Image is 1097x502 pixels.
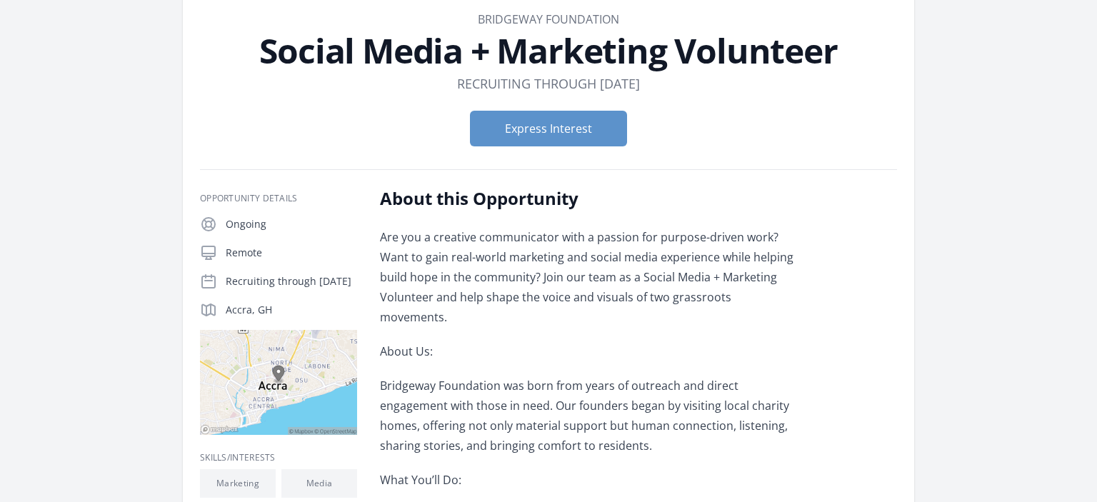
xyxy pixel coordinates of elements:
h2: About this Opportunity [380,187,798,210]
h3: Skills/Interests [200,452,357,463]
p: Bridgeway Foundation was born from years of outreach and direct engagement with those in need. Ou... [380,376,798,456]
h1: Social Media + Marketing Volunteer [200,34,897,68]
p: Ongoing [226,217,357,231]
button: Express Interest [470,111,627,146]
p: Remote [226,246,357,260]
img: Map [200,330,357,435]
p: About Us: [380,341,798,361]
li: Marketing [200,469,276,498]
dd: Recruiting through [DATE] [457,74,640,94]
h3: Opportunity Details [200,193,357,204]
p: What You’ll Do: [380,470,798,490]
p: Are you a creative communicator with a passion for purpose-driven work? Want to gain real-world m... [380,227,798,327]
li: Media [281,469,357,498]
p: Accra, GH [226,303,357,317]
a: Bridgeway Foundation [478,11,619,27]
p: Recruiting through [DATE] [226,274,357,288]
